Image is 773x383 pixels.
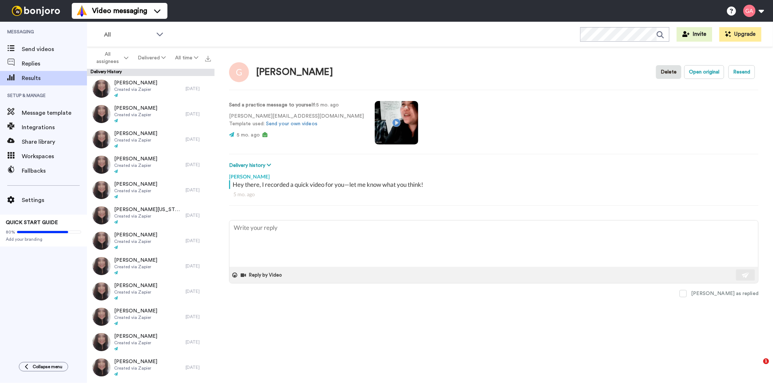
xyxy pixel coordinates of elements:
img: 0612f7dd-e799-4925-880c-b005bb2183bc-thumb.jpg [92,105,111,123]
a: [PERSON_NAME]Created via Zapier[DATE] [87,76,215,101]
div: Delivery History [87,69,215,76]
a: [PERSON_NAME]Created via Zapier[DATE] [87,152,215,177]
span: Created via Zapier [114,340,157,346]
a: [PERSON_NAME][US_STATE]Created via Zapier[DATE] [87,203,215,228]
a: [PERSON_NAME]Created via Zapier[DATE] [87,253,215,279]
img: 0d52d79a-eacd-4be0-b409-3e762a74d3c6-thumb.jpg [92,80,111,98]
img: bj-logo-header-white.svg [9,6,63,16]
span: [PERSON_NAME] [114,130,157,137]
span: 80% [6,229,15,235]
span: [PERSON_NAME] [114,333,157,340]
a: [PERSON_NAME]Created via Zapier[DATE] [87,329,215,355]
div: [DATE] [186,86,211,92]
div: [DATE] [186,238,211,244]
a: [PERSON_NAME]Created via Zapier[DATE] [87,101,215,127]
div: [PERSON_NAME] [256,67,333,77]
a: [PERSON_NAME]Created via Zapier[DATE] [87,279,215,304]
img: af6b5ffc-70f8-4f83-abd7-c49e981995f6-thumb.jpg [92,358,111,376]
img: dde7adf3-df3f-4a98-a8b0-c79cccf9463a-thumb.jpg [92,181,111,199]
button: Upgrade [719,27,761,42]
div: [DATE] [186,111,211,117]
div: 5 mo. ago [233,191,754,198]
span: Fallbacks [22,167,87,175]
img: 4d2a3fd7-a41d-45b2-99d3-fd90da84b8c2-thumb.jpg [92,232,111,250]
img: export.svg [205,56,211,62]
button: Resend [728,65,755,79]
img: 750159f0-2976-4594-b83b-a74e276b01e0-thumb.jpg [92,257,111,275]
img: 9990db0a-7cdf-46b3-a253-8f8de6d9d09a-thumb.jpg [92,206,111,224]
img: 62cfe9f2-614d-4a28-bd10-6d5a4bc2110c-thumb.jpg [92,282,111,300]
a: [PERSON_NAME]Created via Zapier[DATE] [87,228,215,253]
p: [PERSON_NAME][EMAIL_ADDRESS][DOMAIN_NAME] Template used: [229,113,364,128]
span: Share library [22,138,87,146]
button: Delete [656,65,681,79]
span: [PERSON_NAME] [114,79,157,87]
div: [DATE] [186,339,211,345]
span: Integrations [22,123,87,132]
a: [PERSON_NAME]Created via Zapier[DATE] [87,355,215,380]
span: Results [22,74,87,83]
span: [PERSON_NAME] [114,358,157,365]
span: Created via Zapier [114,87,157,92]
span: Created via Zapier [114,163,157,168]
span: Created via Zapier [114,137,157,143]
span: [PERSON_NAME] [114,257,157,264]
span: Created via Zapier [114,112,157,118]
span: [PERSON_NAME] [114,105,157,112]
button: Delivery history [229,161,273,169]
div: [DATE] [186,289,211,294]
div: [DATE] [186,314,211,320]
span: Replies [22,59,87,68]
div: [DATE] [186,187,211,193]
img: send-white.svg [742,272,750,278]
span: Add your branding [6,236,81,242]
a: [PERSON_NAME]Created via Zapier[DATE] [87,177,215,203]
button: Export all results that match these filters now. [203,52,213,63]
span: All [104,30,153,39]
button: Open original [684,65,724,79]
button: Invite [677,27,712,42]
span: [PERSON_NAME] [114,282,157,289]
span: Created via Zapier [114,239,157,244]
span: Created via Zapier [114,213,182,219]
span: Settings [22,196,87,205]
div: [DATE] [186,365,211,370]
div: [DATE] [186,263,211,269]
span: Created via Zapier [114,289,157,295]
button: All assignees [88,48,133,68]
img: 6237da8d-9779-49ad-b27e-d8f25678b295-thumb.jpg [92,156,111,174]
button: Reply by Video [240,270,284,281]
span: Created via Zapier [114,365,157,371]
a: [PERSON_NAME]Created via Zapier[DATE] [87,127,215,152]
span: [PERSON_NAME][US_STATE] [114,206,182,213]
div: [PERSON_NAME] as replied [691,290,759,297]
button: Collapse menu [19,362,68,371]
span: Send videos [22,45,87,54]
span: Workspaces [22,152,87,161]
p: : 5 mo. ago [229,101,364,109]
span: Created via Zapier [114,315,157,320]
img: 499d3afb-a1e2-49b8-939d-3fec6b33a278-thumb.jpg [92,333,111,351]
iframe: Intercom live chat [748,358,766,376]
iframe: Intercom notifications message [628,313,773,363]
span: [PERSON_NAME] [114,181,157,188]
img: 540620c5-9952-40ce-9bc1-68bb981a8f62-thumb.jpg [92,308,111,326]
span: [PERSON_NAME] [114,307,157,315]
span: QUICK START GUIDE [6,220,58,225]
div: [DATE] [186,136,211,142]
span: 1 [763,358,769,364]
img: vm-color.svg [76,5,88,17]
div: [PERSON_NAME] [229,169,759,180]
a: [PERSON_NAME]Created via Zapier[DATE] [87,304,215,329]
button: All time [170,51,203,64]
img: Image of Gilda [229,62,249,82]
span: Created via Zapier [114,188,157,194]
span: Created via Zapier [114,264,157,270]
span: [PERSON_NAME] [114,231,157,239]
div: [DATE] [186,212,211,218]
span: 5 mo. ago [237,132,260,138]
span: All assignees [93,51,122,65]
span: Message template [22,109,87,117]
div: [DATE] [186,162,211,168]
div: Hey there, I recorded a quick video for you—let me know what you think! [233,180,757,189]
